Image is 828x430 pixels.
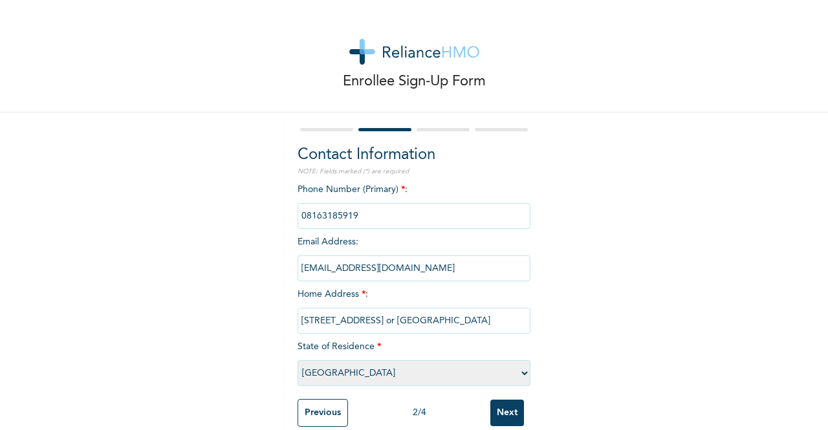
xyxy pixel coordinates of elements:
[298,203,530,229] input: Enter Primary Phone Number
[298,255,530,281] input: Enter email Address
[298,308,530,334] input: Enter home address
[298,144,530,167] h2: Contact Information
[298,167,530,177] p: NOTE: Fields marked (*) are required
[298,342,530,378] span: State of Residence
[298,399,348,427] input: Previous
[343,71,486,92] p: Enrollee Sign-Up Form
[490,400,524,426] input: Next
[298,185,530,220] span: Phone Number (Primary) :
[298,290,530,325] span: Home Address :
[348,406,490,420] div: 2 / 4
[298,237,530,273] span: Email Address :
[349,39,479,65] img: logo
